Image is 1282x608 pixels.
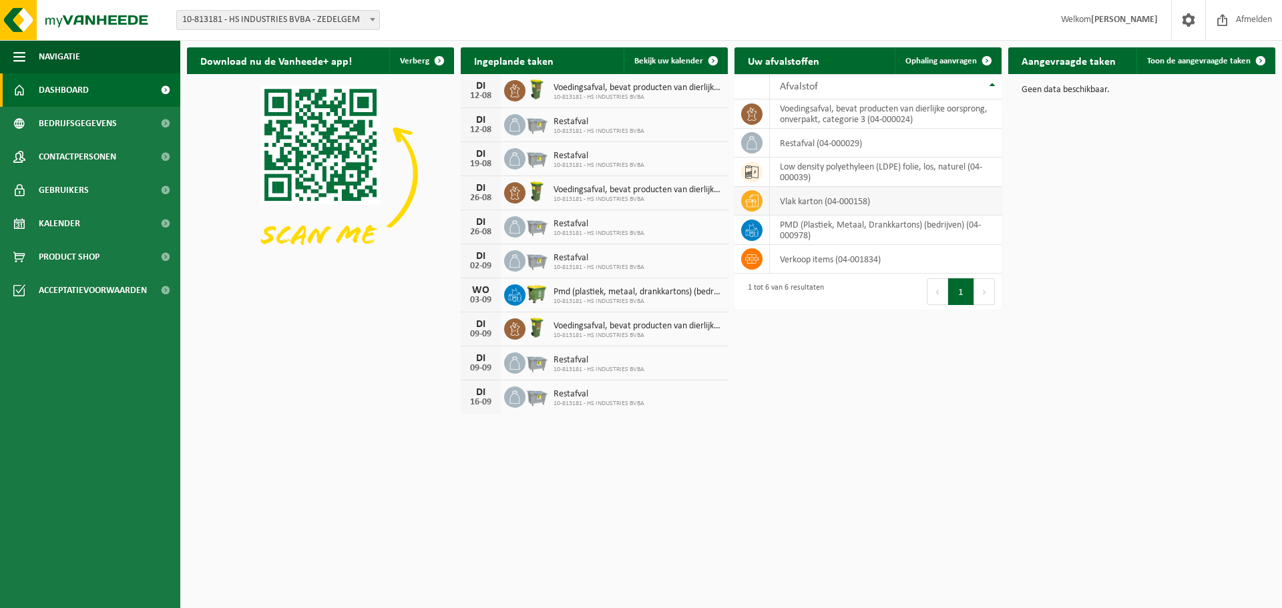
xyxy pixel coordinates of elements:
[39,140,116,174] span: Contactpersonen
[770,216,1002,245] td: PMD (Plastiek, Metaal, Drankkartons) (bedrijven) (04-000978)
[187,47,365,73] h2: Download nu de Vanheede+ app!
[974,278,995,305] button: Next
[177,11,379,29] span: 10-813181 - HS INDUSTRIES BVBA - ZEDELGEM
[525,384,548,407] img: WB-2500-GAL-GY-01
[467,115,494,125] div: DI
[770,129,1002,158] td: restafval (04-000029)
[948,278,974,305] button: 1
[554,355,644,366] span: Restafval
[467,398,494,407] div: 16-09
[467,217,494,228] div: DI
[554,127,644,135] span: 10-813181 - HS INDUSTRIES BVBA
[554,287,721,298] span: Pmd (plastiek, metaal, drankkartons) (bedrijven)
[734,47,833,73] h2: Uw afvalstoffen
[467,183,494,194] div: DI
[554,264,644,272] span: 10-813181 - HS INDUSTRIES BVBA
[554,151,644,162] span: Restafval
[467,160,494,169] div: 19-08
[39,207,80,240] span: Kalender
[467,285,494,296] div: WO
[770,158,1002,187] td: low density polyethyleen (LDPE) folie, los, naturel (04-000039)
[554,185,721,196] span: Voedingsafval, bevat producten van dierlijke oorsprong, onverpakt, categorie 3
[39,240,99,274] span: Product Shop
[1008,47,1129,73] h2: Aangevraagde taken
[525,112,548,135] img: WB-2500-GAL-GY-01
[39,274,147,307] span: Acceptatievoorwaarden
[467,330,494,339] div: 09-09
[525,316,548,339] img: WB-0060-HPE-GN-50
[525,180,548,203] img: WB-0060-HPE-GN-50
[770,99,1002,129] td: voedingsafval, bevat producten van dierlijke oorsprong, onverpakt, categorie 3 (04-000024)
[389,47,453,74] button: Verberg
[467,364,494,373] div: 09-09
[780,81,818,92] span: Afvalstof
[554,230,644,238] span: 10-813181 - HS INDUSTRIES BVBA
[467,296,494,305] div: 03-09
[525,214,548,237] img: WB-2500-GAL-GY-01
[525,282,548,305] img: WB-1100-HPE-GN-50
[525,248,548,271] img: WB-2500-GAL-GY-01
[525,146,548,169] img: WB-2500-GAL-GY-01
[624,47,726,74] a: Bekijk uw kalender
[467,251,494,262] div: DI
[39,73,89,107] span: Dashboard
[400,57,429,65] span: Verberg
[467,81,494,91] div: DI
[770,245,1002,274] td: verkoop items (04-001834)
[554,219,644,230] span: Restafval
[741,277,824,306] div: 1 tot 6 van 6 resultaten
[554,196,721,204] span: 10-813181 - HS INDUSTRIES BVBA
[554,298,721,306] span: 10-813181 - HS INDUSTRIES BVBA
[39,174,89,207] span: Gebruikers
[467,228,494,237] div: 26-08
[467,319,494,330] div: DI
[467,149,494,160] div: DI
[554,389,644,400] span: Restafval
[525,350,548,373] img: WB-2500-GAL-GY-01
[467,194,494,203] div: 26-08
[927,278,948,305] button: Previous
[1136,47,1274,74] a: Toon de aangevraagde taken
[467,91,494,101] div: 12-08
[525,78,548,101] img: WB-0060-HPE-GN-50
[467,353,494,364] div: DI
[467,125,494,135] div: 12-08
[39,107,117,140] span: Bedrijfsgegevens
[554,332,721,340] span: 10-813181 - HS INDUSTRIES BVBA
[1147,57,1251,65] span: Toon de aangevraagde taken
[770,187,1002,216] td: vlak karton (04-000158)
[176,10,380,30] span: 10-813181 - HS INDUSTRIES BVBA - ZEDELGEM
[554,366,644,374] span: 10-813181 - HS INDUSTRIES BVBA
[467,262,494,271] div: 02-09
[554,253,644,264] span: Restafval
[905,57,977,65] span: Ophaling aanvragen
[554,117,644,127] span: Restafval
[554,321,721,332] span: Voedingsafval, bevat producten van dierlijke oorsprong, onverpakt, categorie 3
[1022,85,1262,95] p: Geen data beschikbaar.
[1091,15,1158,25] strong: [PERSON_NAME]
[187,74,454,274] img: Download de VHEPlus App
[554,400,644,408] span: 10-813181 - HS INDUSTRIES BVBA
[554,83,721,93] span: Voedingsafval, bevat producten van dierlijke oorsprong, onverpakt, categorie 3
[467,387,494,398] div: DI
[554,162,644,170] span: 10-813181 - HS INDUSTRIES BVBA
[895,47,1000,74] a: Ophaling aanvragen
[39,40,80,73] span: Navigatie
[554,93,721,101] span: 10-813181 - HS INDUSTRIES BVBA
[461,47,567,73] h2: Ingeplande taken
[634,57,703,65] span: Bekijk uw kalender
